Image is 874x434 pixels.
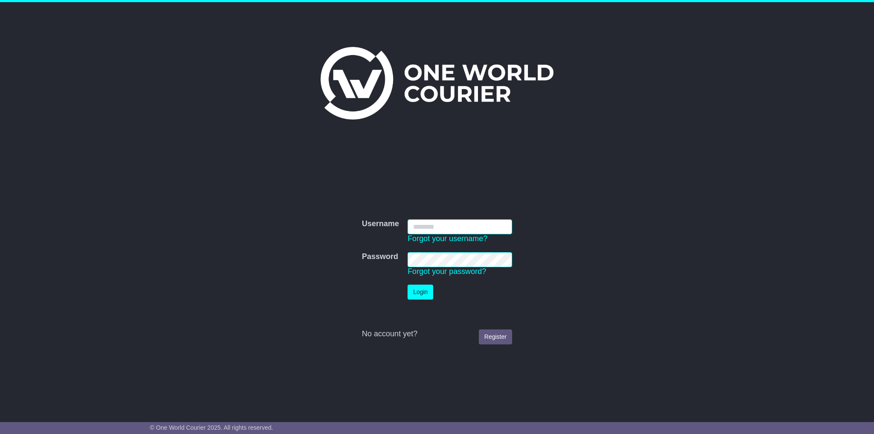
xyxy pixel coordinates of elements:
a: Forgot your password? [408,267,486,276]
button: Login [408,285,433,300]
a: Register [479,329,512,344]
span: © One World Courier 2025. All rights reserved. [150,424,273,431]
label: Username [362,219,399,229]
label: Password [362,252,398,262]
div: No account yet? [362,329,512,339]
img: One World [320,47,554,119]
a: Forgot your username? [408,234,487,243]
